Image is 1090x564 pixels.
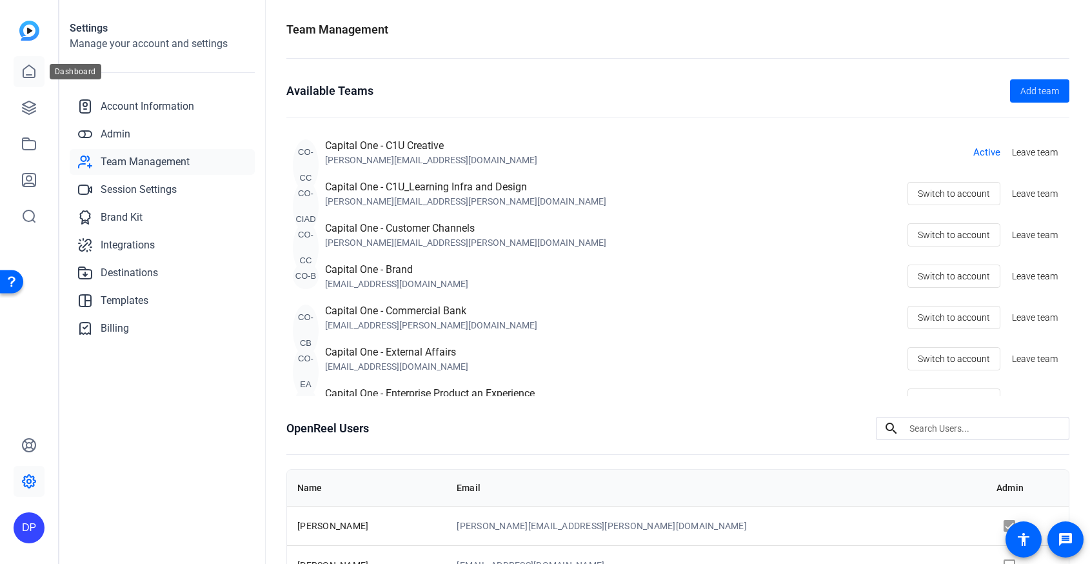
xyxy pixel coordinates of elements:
[918,347,990,371] span: Switch to account
[907,223,1000,247] button: Switch to account
[1012,352,1058,366] span: Leave team
[101,293,148,308] span: Templates
[297,521,368,531] span: [PERSON_NAME]
[918,264,990,288] span: Switch to account
[286,21,388,39] h1: Team Management
[101,265,158,281] span: Destinations
[1012,187,1058,201] span: Leave team
[101,154,190,170] span: Team Management
[907,388,1000,412] button: Switch to account
[918,223,990,247] span: Switch to account
[70,94,255,119] a: Account Information
[907,265,1000,288] button: Switch to account
[325,386,535,401] div: Capital One - Enterprise Product an Experience
[101,126,130,142] span: Admin
[293,263,319,289] div: CO-B
[1007,265,1063,288] button: Leave team
[325,236,606,249] div: [PERSON_NAME][EMAIL_ADDRESS][PERSON_NAME][DOMAIN_NAME]
[325,221,606,236] div: Capital One - Customer Channels
[70,21,255,36] h1: Settings
[70,121,255,147] a: Admin
[101,237,155,253] span: Integrations
[287,470,446,506] th: Name
[325,345,468,360] div: Capital One - External Affairs
[293,222,319,274] div: CO-CC
[293,387,319,439] div: CO-EPAE
[325,179,606,195] div: Capital One - C1U_Learning Infra and Design
[70,260,255,286] a: Destinations
[101,182,177,197] span: Session Settings
[909,421,1059,436] input: Search Users...
[446,506,986,545] td: [PERSON_NAME][EMAIL_ADDRESS][PERSON_NAME][DOMAIN_NAME]
[876,421,907,436] mat-icon: search
[907,306,1000,329] button: Switch to account
[1007,388,1063,412] button: Leave team
[918,181,990,206] span: Switch to account
[325,262,468,277] div: Capital One - Brand
[1012,394,1058,407] span: Leave team
[907,182,1000,205] button: Switch to account
[1012,270,1058,283] span: Leave team
[101,210,143,225] span: Brand Kit
[325,303,537,319] div: Capital One - Commercial Bank
[325,154,537,166] div: [PERSON_NAME][EMAIL_ADDRESS][DOMAIN_NAME]
[70,205,255,230] a: Brand Kit
[1058,532,1073,547] mat-icon: message
[986,470,1069,506] th: Admin
[293,181,319,232] div: CO-CIAD
[918,305,990,330] span: Switch to account
[1007,306,1063,329] button: Leave team
[1020,85,1059,98] span: Add team
[325,277,468,290] div: [EMAIL_ADDRESS][DOMAIN_NAME]
[1007,182,1063,205] button: Leave team
[70,149,255,175] a: Team Management
[325,138,537,154] div: Capital One - C1U Creative
[70,288,255,314] a: Templates
[14,512,45,543] div: DP
[50,64,101,79] div: Dashboard
[325,195,606,208] div: [PERSON_NAME][EMAIL_ADDRESS][PERSON_NAME][DOMAIN_NAME]
[325,360,468,373] div: [EMAIL_ADDRESS][DOMAIN_NAME]
[19,21,39,41] img: blue-gradient.svg
[101,321,129,336] span: Billing
[973,145,1000,160] span: Active
[918,388,990,412] span: Switch to account
[286,419,369,438] h1: OpenReel Users
[70,316,255,341] a: Billing
[293,305,319,356] div: CO-CB
[1010,79,1069,103] button: Add team
[907,347,1000,370] button: Switch to account
[293,346,319,398] div: CO-EA
[70,177,255,203] a: Session Settings
[446,470,986,506] th: Email
[1007,141,1063,164] button: Leave team
[70,36,255,52] h2: Manage your account and settings
[293,139,319,191] div: CO-CC
[325,319,537,332] div: [EMAIL_ADDRESS][PERSON_NAME][DOMAIN_NAME]
[1016,532,1031,547] mat-icon: accessibility
[101,99,194,114] span: Account Information
[1012,311,1058,325] span: Leave team
[286,82,373,100] h1: Available Teams
[1007,347,1063,370] button: Leave team
[70,232,255,258] a: Integrations
[1012,146,1058,159] span: Leave team
[1012,228,1058,242] span: Leave team
[1007,223,1063,247] button: Leave team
